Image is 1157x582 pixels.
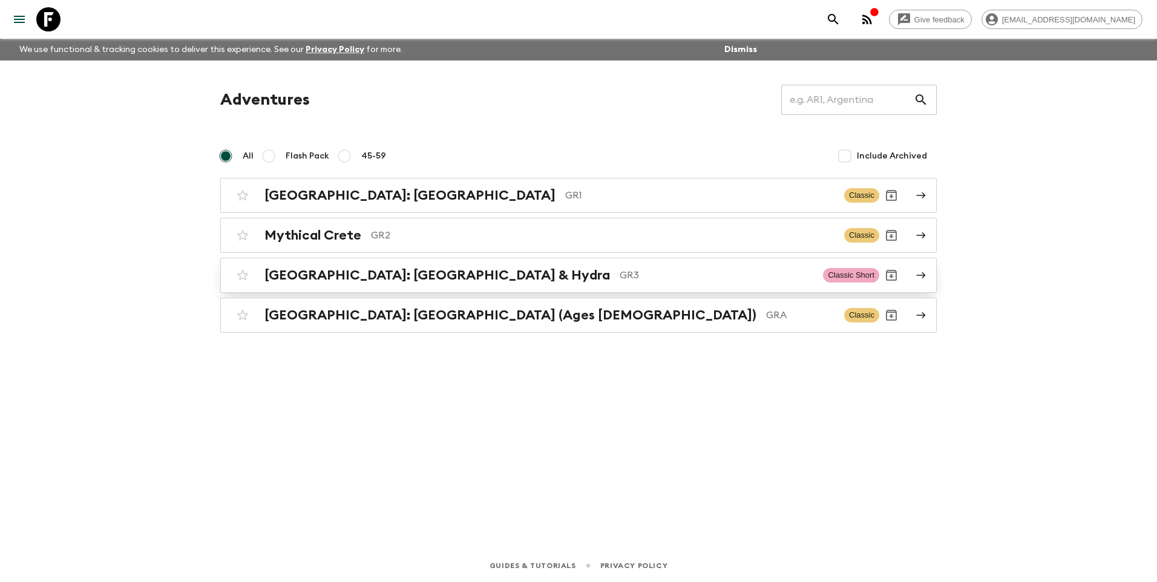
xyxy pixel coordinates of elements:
[879,303,903,327] button: Archive
[721,41,760,58] button: Dismiss
[264,307,756,323] h2: [GEOGRAPHIC_DATA]: [GEOGRAPHIC_DATA] (Ages [DEMOGRAPHIC_DATA])
[286,150,329,162] span: Flash Pack
[879,183,903,208] button: Archive
[908,15,971,24] span: Give feedback
[823,268,879,283] span: Classic Short
[264,188,556,203] h2: [GEOGRAPHIC_DATA]: [GEOGRAPHIC_DATA]
[600,559,667,572] a: Privacy Policy
[220,218,937,253] a: Mythical CreteGR2ClassicArchive
[879,223,903,247] button: Archive
[220,178,937,213] a: [GEOGRAPHIC_DATA]: [GEOGRAPHIC_DATA]GR1ClassicArchive
[879,263,903,287] button: Archive
[995,15,1142,24] span: [EMAIL_ADDRESS][DOMAIN_NAME]
[15,39,407,60] p: We use functional & tracking cookies to deliver this experience. See our for more.
[844,308,879,322] span: Classic
[766,308,834,322] p: GRA
[264,227,361,243] h2: Mythical Crete
[821,7,845,31] button: search adventures
[490,559,576,572] a: Guides & Tutorials
[781,83,914,117] input: e.g. AR1, Argentina
[889,10,972,29] a: Give feedback
[220,298,937,333] a: [GEOGRAPHIC_DATA]: [GEOGRAPHIC_DATA] (Ages [DEMOGRAPHIC_DATA])GRAClassicArchive
[620,268,813,283] p: GR3
[220,258,937,293] a: [GEOGRAPHIC_DATA]: [GEOGRAPHIC_DATA] & HydraGR3Classic ShortArchive
[857,150,927,162] span: Include Archived
[371,228,834,243] p: GR2
[565,188,834,203] p: GR1
[844,188,879,203] span: Classic
[243,150,254,162] span: All
[361,150,386,162] span: 45-59
[7,7,31,31] button: menu
[982,10,1142,29] div: [EMAIL_ADDRESS][DOMAIN_NAME]
[306,45,364,54] a: Privacy Policy
[220,88,310,112] h1: Adventures
[264,267,610,283] h2: [GEOGRAPHIC_DATA]: [GEOGRAPHIC_DATA] & Hydra
[844,228,879,243] span: Classic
